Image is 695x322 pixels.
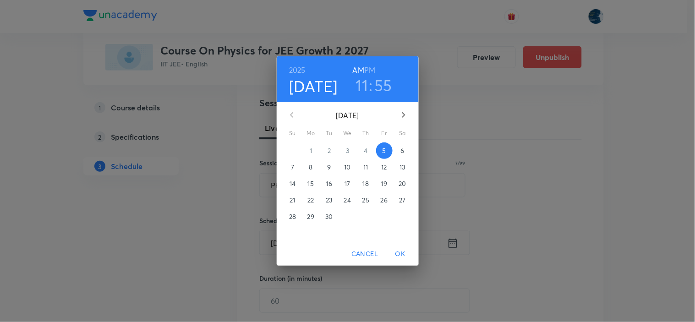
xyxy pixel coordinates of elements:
button: 30 [321,208,338,225]
p: 5 [382,146,386,155]
p: 28 [289,212,296,221]
p: 25 [362,196,369,205]
p: 29 [307,212,314,221]
button: 18 [358,175,374,192]
p: 21 [290,196,295,205]
button: 16 [321,175,338,192]
span: Th [358,129,374,138]
button: 12 [376,159,393,175]
button: 22 [303,192,319,208]
button: 5 [376,142,393,159]
span: We [339,129,356,138]
button: 55 [375,76,393,95]
p: 10 [344,163,350,172]
button: 17 [339,175,356,192]
button: 6 [394,142,411,159]
button: 11 [358,159,374,175]
button: PM [364,64,375,76]
p: 22 [307,196,314,205]
button: 7 [285,159,301,175]
span: Cancel [351,248,378,260]
button: OK [386,246,415,262]
button: 14 [285,175,301,192]
button: 26 [376,192,393,208]
button: 21 [285,192,301,208]
p: 12 [381,163,387,172]
p: 16 [326,179,332,188]
button: 15 [303,175,319,192]
p: 7 [291,163,294,172]
span: Su [285,129,301,138]
span: Tu [321,129,338,138]
p: 15 [308,179,314,188]
p: 18 [363,179,369,188]
h3: : [369,76,372,95]
button: 29 [303,208,319,225]
button: Cancel [348,246,382,262]
button: 10 [339,159,356,175]
p: [DATE] [303,110,393,121]
button: 25 [358,192,374,208]
p: 11 [363,163,368,172]
span: Mo [303,129,319,138]
p: 13 [399,163,405,172]
button: 28 [285,208,301,225]
p: 20 [399,179,406,188]
p: 14 [290,179,296,188]
button: 27 [394,192,411,208]
p: 19 [381,179,387,188]
button: [DATE] [289,76,338,96]
button: 24 [339,192,356,208]
button: AM [353,64,364,76]
button: 8 [303,159,319,175]
span: OK [389,248,411,260]
button: 2025 [289,64,306,76]
p: 6 [400,146,404,155]
button: 20 [394,175,411,192]
span: Sa [394,129,411,138]
button: 9 [321,159,338,175]
span: Fr [376,129,393,138]
p: 24 [344,196,351,205]
button: 19 [376,175,393,192]
p: 17 [345,179,350,188]
button: 11 [356,76,368,95]
p: 27 [399,196,405,205]
p: 30 [325,212,333,221]
p: 26 [381,196,388,205]
p: 23 [326,196,332,205]
button: 13 [394,159,411,175]
p: 9 [327,163,331,172]
button: 23 [321,192,338,208]
p: 8 [309,163,312,172]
